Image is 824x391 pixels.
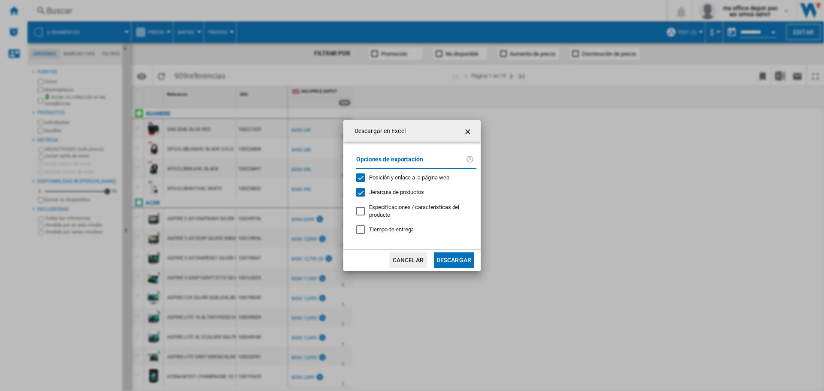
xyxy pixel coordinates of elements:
h4: Descargar en Excel [350,127,406,136]
ng-md-icon: getI18NText('BUTTONS.CLOSE_DIALOG') [463,127,474,137]
span: Tiempo de entrega [369,226,414,233]
md-checkbox: Jerarquía de productos [356,188,470,197]
div: Solo se aplica a la Visión Categoría [369,203,470,219]
button: Cancelar [389,252,427,268]
md-checkbox: Tiempo de entrega [356,226,476,234]
button: getI18NText('BUTTONS.CLOSE_DIALOG') [460,122,477,139]
button: Descargar [434,252,474,268]
span: Jerarquía de productos [369,189,424,195]
md-checkbox: Posición y enlace a la página web [356,173,470,182]
span: Posición y enlace a la página web [369,174,449,181]
span: Especificaciones / características del producto [369,204,459,218]
label: Opciones de exportación [356,155,466,170]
